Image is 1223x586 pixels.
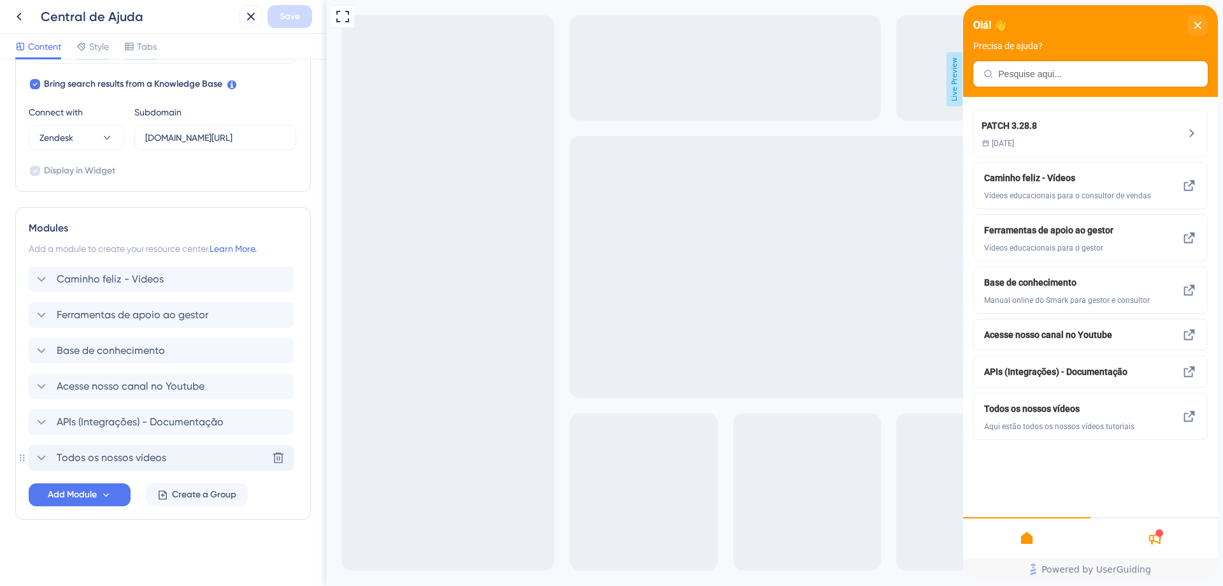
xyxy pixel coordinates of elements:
[35,64,234,74] input: Pesquise aqui...
[28,39,61,54] span: Content
[18,113,74,128] div: PATCH 3.28.8
[21,322,171,337] span: Acesse nosso canal no Youtube
[21,270,171,285] span: Base de conhecimento
[29,409,297,435] div: APIs (Integrações) - Documentação
[21,270,191,300] div: Base de conhecimento
[57,343,165,358] span: Base de conhecimento
[29,302,297,328] div: Ferramentas de apoio ao gestor
[10,11,43,30] span: Olá! 👋
[224,10,245,31] div: close resource center
[280,9,300,24] span: Save
[137,39,157,54] span: Tabs
[46,6,50,17] div: 3
[134,105,182,120] div: Subdomain
[21,290,191,300] span: Manual online do Smark para gestor e consultor
[21,165,191,196] div: Caminho feliz - Vídeos
[29,374,297,399] div: Acesse nosso canal no Youtube
[10,3,38,18] span: Ajuda!
[21,359,171,374] span: APIs (Integrações) - Documentação
[57,307,208,323] span: Ferramentas de apoio ao gestor
[29,244,210,254] span: Add a module to create your resource center.
[29,338,297,363] div: Base de conhecimento
[57,414,224,430] span: APIs (Integrações) - Documentação
[57,379,204,394] span: Acesse nosso canal no Youtube
[41,8,234,26] div: Central de Ajuda
[145,131,285,145] input: userguiding.zendesk.com
[146,483,248,506] button: Create a Group
[21,238,191,248] span: Vídeos educacionais para o gestor
[620,52,636,106] span: Live Preview
[48,487,97,502] span: Add Module
[39,130,73,145] span: Zendesk
[10,36,80,46] span: Precisa de ajuda?
[44,77,222,92] span: Bring search results from a Knowledge Base
[21,186,191,196] span: Vídeos educacionais para o consultor de vendas
[29,267,297,292] div: Caminho feliz - Vídeos
[21,416,191,427] span: Aqui estão todos os nossos vídeos tutoriais
[21,217,171,233] span: Ferramentas de apoio ao gestor
[172,487,236,502] span: Create a Group
[29,125,124,150] button: Zendesk
[21,359,191,374] div: APIs (Integrações) - Documentação
[57,450,166,465] span: Todos os nossos vídeos
[21,322,191,337] div: Acesse nosso canal no Youtube
[210,244,257,254] a: Learn More.
[21,396,171,411] span: Todos os nossos vídeos
[10,105,245,152] div: PATCH 3.28.8
[89,39,109,54] span: Style
[21,165,171,180] span: Caminho feliz - Vídeos
[21,396,191,427] div: Todos os nossos vídeos
[29,445,297,471] div: Todos os nossos vídeos
[21,217,191,248] div: Ferramentas de apoio ao gestor
[29,483,131,506] button: Add Module
[29,133,51,143] span: [DATE]
[29,221,297,236] div: Modules
[268,5,312,28] button: Save
[57,272,164,287] span: Caminho feliz - Vídeos
[78,557,188,572] span: Powered by UserGuiding
[44,163,115,179] span: Display in Widget
[29,105,124,120] div: Connect with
